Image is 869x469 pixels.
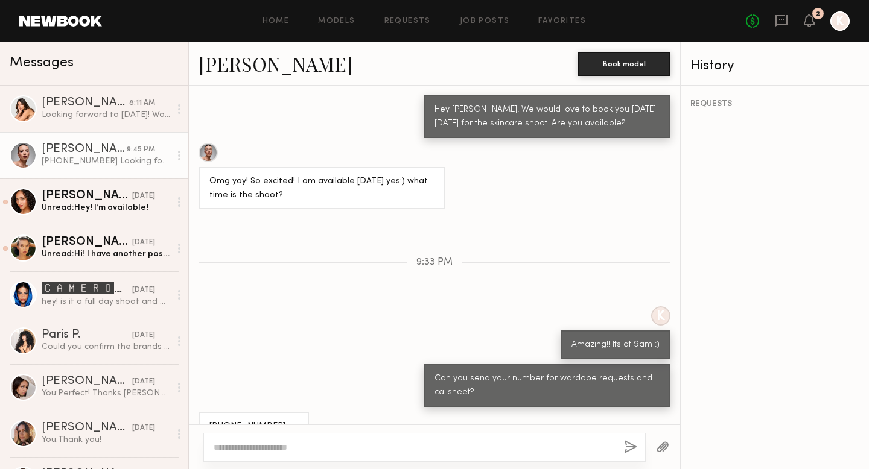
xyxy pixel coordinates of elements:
[384,17,431,25] a: Requests
[416,257,453,268] span: 9:33 PM
[42,97,129,109] div: [PERSON_NAME]
[42,202,170,213] div: Unread: Hey! I’m available!
[690,59,859,73] div: History
[42,341,170,353] div: Could you confirm the brands website or Instagram with me? I can’t seem to find it online!
[578,52,670,76] button: Book model
[132,285,155,296] div: [DATE]
[538,17,586,25] a: Favorites
[830,11,850,31] a: K
[42,296,170,307] div: hey! is it a full day shoot and what’s the rate?!
[263,17,290,25] a: Home
[132,237,155,248] div: [DATE]
[199,51,352,77] a: [PERSON_NAME]
[132,190,155,202] div: [DATE]
[209,420,298,461] div: [PHONE_NUMBER] Looking forward to it!!
[816,11,820,17] div: 2
[42,329,132,341] div: Paris P.
[42,156,170,167] div: [PHONE_NUMBER] Looking forward to it!!
[42,376,132,388] div: [PERSON_NAME]
[42,236,132,248] div: [PERSON_NAME]
[571,338,660,352] div: Amazing!! Its at 9am :)
[42,422,132,434] div: [PERSON_NAME]
[132,423,155,434] div: [DATE]
[129,98,155,109] div: 8:11 AM
[132,376,155,388] div: [DATE]
[42,190,132,202] div: [PERSON_NAME]
[127,144,155,156] div: 9:45 PM
[42,388,170,399] div: You: Perfect! Thanks [PERSON_NAME], have a lovely day!
[318,17,355,25] a: Models
[10,56,74,70] span: Messages
[209,175,434,203] div: Omg yay! So excited! I am available [DATE] yes:) what time is the shoot?
[132,330,155,341] div: [DATE]
[460,17,510,25] a: Job Posts
[690,100,859,109] div: REQUESTS
[42,434,170,445] div: You: Thank you!
[578,58,670,68] a: Book model
[434,103,660,131] div: Hey [PERSON_NAME]! We would love to book you [DATE][DATE] for the skincare shoot. Are you available?
[42,248,170,260] div: Unread: Hi! I have another possible job lined up for [DATE] so wanted to see if you still want me...
[42,143,127,156] div: [PERSON_NAME]
[42,109,170,121] div: Looking forward to [DATE]! Wondering if there’s room to get reimbursed for my nails for this shoo...
[434,372,660,400] div: Can you send your number for wardobe requests and callsheet?
[42,282,132,296] div: 🅲🅰🅼🅴🆁🅾🅽 🆂.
